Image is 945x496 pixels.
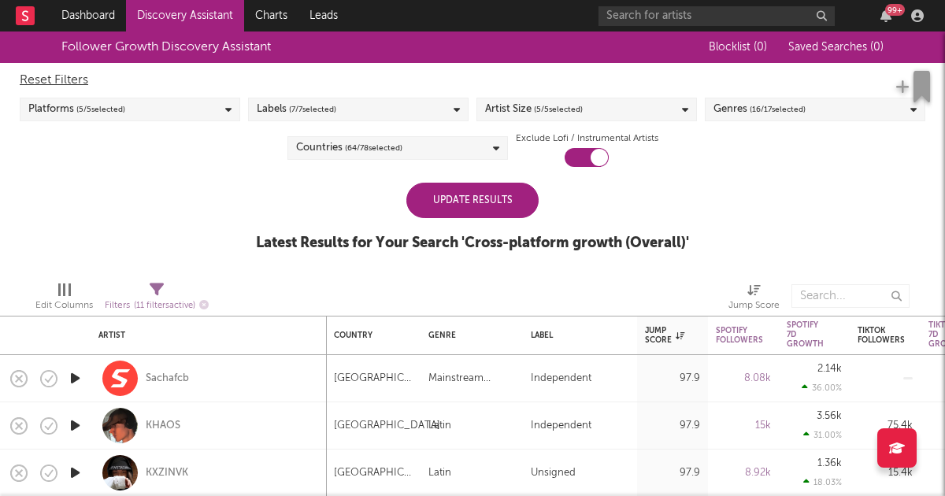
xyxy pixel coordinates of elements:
[76,100,125,119] span: ( 5 / 5 selected)
[516,129,658,148] label: Exclude Lofi / Instrumental Artists
[858,326,905,345] div: Tiktok Followers
[791,284,910,308] input: Search...
[296,139,402,157] div: Countries
[146,419,180,433] a: KHAOS
[105,296,209,316] div: Filters
[61,38,271,57] div: Follower Growth Discovery Assistant
[345,139,402,157] span: ( 64 / 78 selected)
[870,42,884,53] span: ( 0 )
[257,100,336,119] div: Labels
[728,296,780,315] div: Jump Score
[880,9,891,22] button: 99+
[645,464,700,483] div: 97.9
[289,100,336,119] span: ( 7 / 7 selected)
[105,276,209,322] div: Filters(11 filters active)
[28,100,125,119] div: Platforms
[713,100,806,119] div: Genres
[428,416,451,435] div: Latin
[709,42,767,53] span: Blocklist
[134,302,195,310] span: ( 11 filters active)
[788,42,884,53] span: Saved Searches
[716,416,771,435] div: 15k
[716,326,763,345] div: Spotify Followers
[803,477,842,487] div: 18.03 %
[428,369,515,388] div: Mainstream Electronic
[645,326,684,345] div: Jump Score
[334,331,405,340] div: Country
[716,464,771,483] div: 8.92k
[428,331,507,340] div: Genre
[885,4,905,16] div: 99 +
[35,296,93,315] div: Edit Columns
[598,6,835,26] input: Search for artists
[334,416,440,435] div: [GEOGRAPHIC_DATA]
[754,42,767,53] span: ( 0 )
[802,383,842,393] div: 36.00 %
[645,369,700,388] div: 97.9
[428,464,451,483] div: Latin
[858,464,913,483] div: 15.4k
[146,372,189,386] a: Sachafcb
[334,464,413,483] div: [GEOGRAPHIC_DATA]
[750,100,806,119] span: ( 16 / 17 selected)
[98,331,311,340] div: Artist
[534,100,583,119] span: ( 5 / 5 selected)
[817,364,842,374] div: 2.14k
[406,183,539,218] div: Update Results
[485,100,583,119] div: Artist Size
[531,464,576,483] div: Unsigned
[817,458,842,468] div: 1.36k
[531,369,591,388] div: Independent
[817,411,842,421] div: 3.56k
[645,416,700,435] div: 97.9
[531,416,591,435] div: Independent
[531,331,621,340] div: Label
[728,276,780,322] div: Jump Score
[35,276,93,322] div: Edit Columns
[784,41,884,54] button: Saved Searches (0)
[716,369,771,388] div: 8.08k
[803,430,842,440] div: 31.00 %
[256,234,689,253] div: Latest Results for Your Search ' Cross-platform growth (Overall) '
[334,369,413,388] div: [GEOGRAPHIC_DATA]
[146,466,188,480] a: KXZINVK
[787,320,824,349] div: Spotify 7D Growth
[858,416,913,435] div: 75.4k
[20,71,925,90] div: Reset Filters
